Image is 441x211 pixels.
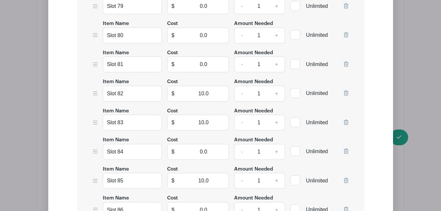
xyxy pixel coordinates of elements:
[167,49,178,57] label: Cost
[306,90,328,96] span: Unlimited
[103,166,129,173] label: Item Name
[167,86,179,102] span: $
[167,136,178,144] label: Cost
[306,3,328,9] span: Unlimited
[167,20,178,28] label: Cost
[167,107,178,115] label: Cost
[167,57,179,72] span: $
[103,57,162,72] input: e.g. Snacks or Check-in Attendees
[306,178,328,183] span: Unlimited
[268,115,285,130] a: +
[167,78,178,86] label: Cost
[306,120,328,125] span: Unlimited
[167,166,178,173] label: Cost
[103,107,129,115] label: Item Name
[103,115,162,130] input: e.g. Snacks or Check-in Attendees
[268,144,285,160] a: +
[306,149,328,154] span: Unlimited
[103,86,162,102] input: e.g. Snacks or Check-in Attendees
[234,195,273,202] label: Amount Needed
[167,195,178,202] label: Cost
[306,61,328,67] span: Unlimited
[103,28,162,43] input: e.g. Snacks or Check-in Attendees
[234,144,249,160] a: -
[167,144,179,160] span: $
[268,86,285,102] a: +
[234,86,249,102] a: -
[234,20,273,28] label: Amount Needed
[234,107,273,115] label: Amount Needed
[234,115,249,130] a: -
[268,28,285,43] a: +
[103,144,162,160] input: e.g. Snacks or Check-in Attendees
[268,173,285,189] a: +
[268,57,285,72] a: +
[167,28,179,43] span: $
[234,166,273,173] label: Amount Needed
[103,49,129,57] label: Item Name
[234,57,249,72] a: -
[103,78,129,86] label: Item Name
[103,195,129,202] label: Item Name
[234,136,273,144] label: Amount Needed
[234,49,273,57] label: Amount Needed
[103,136,129,144] label: Item Name
[234,28,249,43] a: -
[103,173,162,189] input: e.g. Snacks or Check-in Attendees
[103,20,129,28] label: Item Name
[306,32,328,38] span: Unlimited
[234,78,273,86] label: Amount Needed
[234,173,249,189] a: -
[167,115,179,130] span: $
[167,173,179,189] span: $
